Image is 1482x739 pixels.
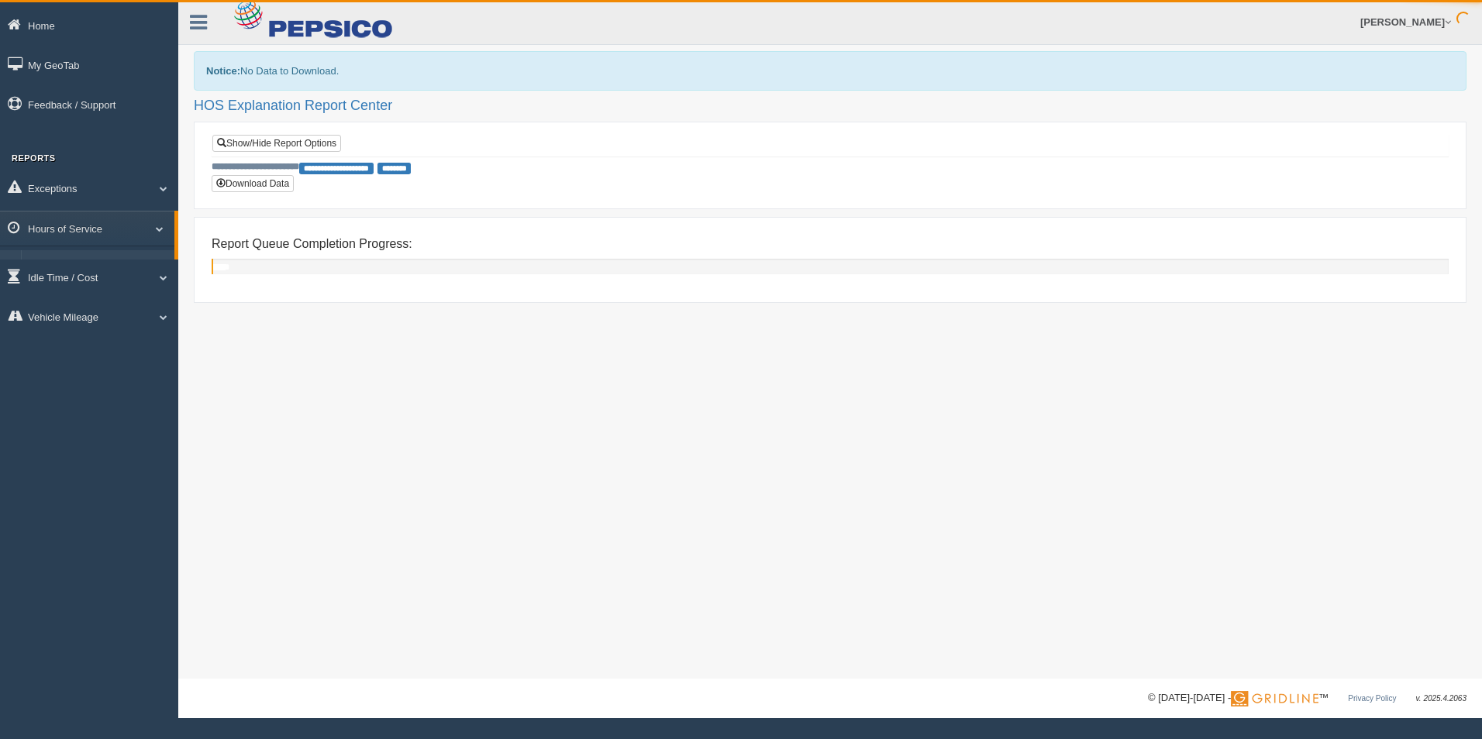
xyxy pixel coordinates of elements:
a: HOS Explanation Reports [28,250,174,278]
div: No Data to Download. [194,51,1466,91]
div: © [DATE]-[DATE] - ™ [1148,690,1466,706]
a: Privacy Policy [1348,694,1396,703]
button: Download Data [212,175,294,192]
span: v. 2025.4.2063 [1416,694,1466,703]
h2: HOS Explanation Report Center [194,98,1466,114]
h4: Report Queue Completion Progress: [212,237,1449,251]
img: Gridline [1231,691,1318,706]
a: Show/Hide Report Options [212,135,341,152]
b: Notice: [206,65,240,77]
